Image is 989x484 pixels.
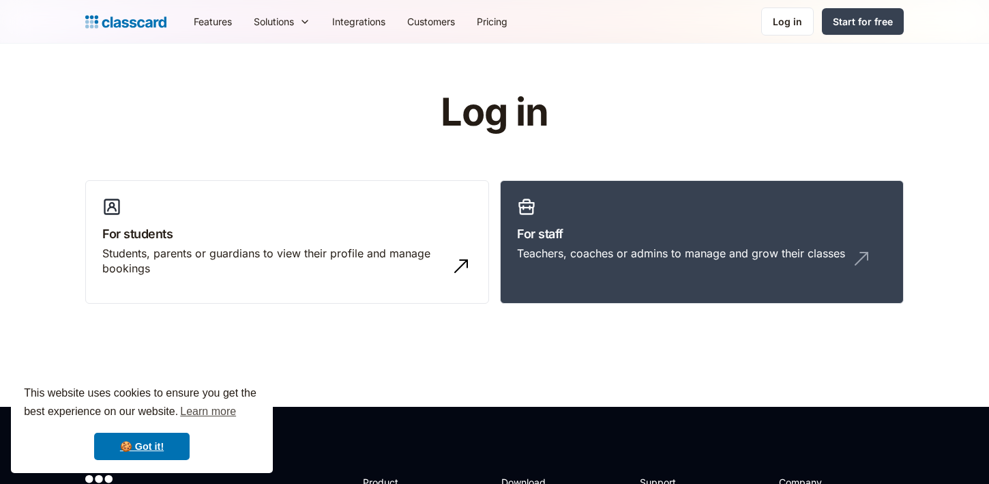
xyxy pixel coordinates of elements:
a: Start for free [822,8,904,35]
span: This website uses cookies to ensure you get the best experience on our website. [24,385,260,422]
a: Features [183,6,243,37]
a: For staffTeachers, coaches or admins to manage and grow their classes [500,180,904,304]
h3: For students [102,225,472,243]
a: Log in [761,8,814,35]
a: Pricing [466,6,518,37]
div: Start for free [833,14,893,29]
a: Logo [85,12,166,31]
div: cookieconsent [11,372,273,473]
a: dismiss cookie message [94,433,190,460]
div: Solutions [243,6,321,37]
a: learn more about cookies [178,401,238,422]
a: For studentsStudents, parents or guardians to view their profile and manage bookings [85,180,489,304]
h3: For staff [517,225,887,243]
div: Log in [773,14,802,29]
div: Teachers, coaches or admins to manage and grow their classes [517,246,845,261]
div: Students, parents or guardians to view their profile and manage bookings [102,246,445,276]
a: Integrations [321,6,396,37]
div: Solutions [254,14,294,29]
a: Customers [396,6,466,37]
h1: Log in [278,91,711,134]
